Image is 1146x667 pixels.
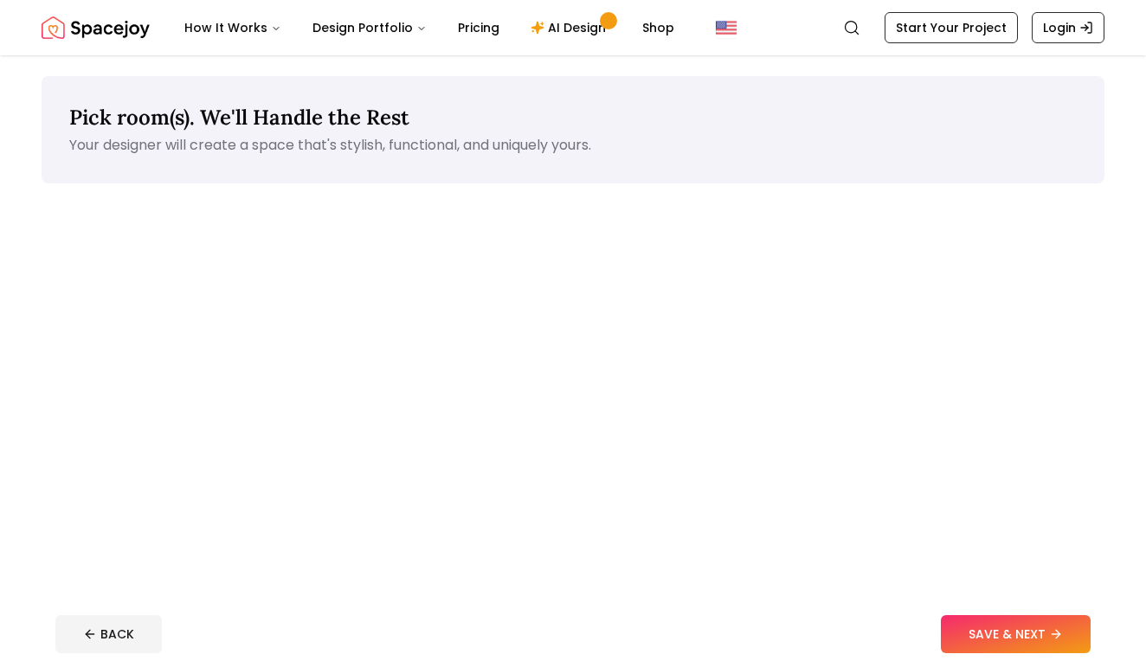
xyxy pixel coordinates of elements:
img: Spacejoy Logo [42,10,150,45]
a: Shop [628,10,688,45]
a: Login [1032,12,1104,43]
nav: Main [171,10,688,45]
a: Spacejoy [42,10,150,45]
button: How It Works [171,10,295,45]
button: SAVE & NEXT [941,615,1091,653]
button: Design Portfolio [299,10,441,45]
a: AI Design [517,10,625,45]
button: BACK [55,615,162,653]
img: United States [716,17,737,38]
a: Start Your Project [885,12,1018,43]
p: Your designer will create a space that's stylish, functional, and uniquely yours. [69,135,1077,156]
a: Pricing [444,10,513,45]
span: Pick room(s). We'll Handle the Rest [69,104,409,131]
